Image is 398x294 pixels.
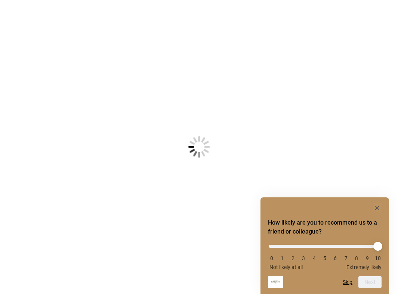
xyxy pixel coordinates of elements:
[353,255,360,261] li: 8
[373,203,382,212] button: Hide survey
[346,264,382,270] span: Extremely likely
[374,255,382,261] li: 10
[358,276,382,288] button: Next question
[278,255,286,261] li: 1
[151,99,247,195] img: Loading
[268,218,382,236] h2: How likely are you to recommend us to a friend or colleague? Select an option from 0 to 10, with ...
[268,203,382,288] div: How likely are you to recommend us to a friend or colleague? Select an option from 0 to 10, with ...
[364,255,371,261] li: 9
[300,255,307,261] li: 3
[331,255,339,261] li: 6
[269,264,303,270] span: Not likely at all
[268,239,382,270] div: How likely are you to recommend us to a friend or colleague? Select an option from 0 to 10, with ...
[311,255,318,261] li: 4
[343,279,352,285] button: Skip
[268,255,275,261] li: 0
[289,255,297,261] li: 2
[321,255,328,261] li: 5
[342,255,350,261] li: 7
